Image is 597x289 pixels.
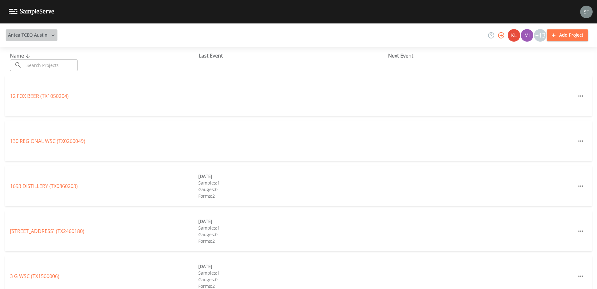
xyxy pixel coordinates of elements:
div: [DATE] [198,263,387,270]
div: Samples: 1 [198,225,387,231]
a: 3 G WSC (TX1500006) [10,273,59,280]
button: Add Project [547,29,588,41]
a: [STREET_ADDRESS] (TX2460180) [10,228,84,235]
button: Antea TCEQ Austin [6,29,57,41]
div: Gauges: 0 [198,231,387,238]
a: 12 FOX BEER (TX1050204) [10,93,69,99]
div: Miriaha Caddie [521,29,534,42]
span: Name [10,52,32,59]
div: Gauges: 0 [198,186,387,193]
div: [DATE] [198,173,387,180]
div: Next Event [388,52,577,59]
div: Samples: 1 [198,270,387,276]
div: +13 [534,29,546,42]
img: a1ea4ff7c53760f38bef77ef7c6649bf [521,29,533,42]
div: Samples: 1 [198,180,387,186]
a: 130 REGIONAL WSC (TX0260049) [10,138,85,144]
div: Forms: 2 [198,238,387,244]
img: 8315ae1e0460c39f28dd315f8b59d613 [580,6,593,18]
img: logo [9,9,54,15]
a: 1693 DISTILLERY (TX0860203) [10,183,78,190]
div: Last Event [199,52,388,59]
div: Kler Teran [507,29,521,42]
div: [DATE] [198,218,387,225]
img: 9c4450d90d3b8045b2e5fa62e4f92659 [508,29,520,42]
div: Gauges: 0 [198,276,387,283]
input: Search Projects [24,59,78,71]
div: Forms: 2 [198,193,387,199]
